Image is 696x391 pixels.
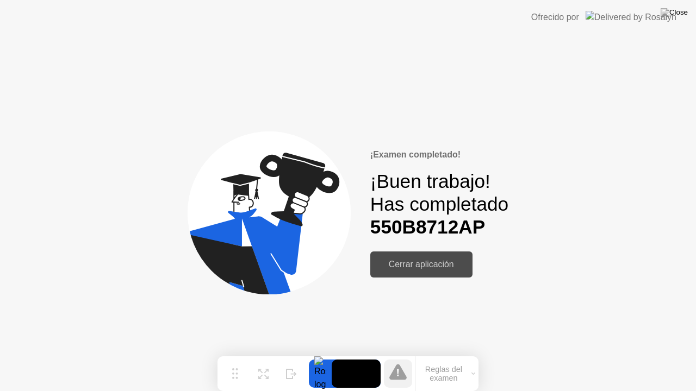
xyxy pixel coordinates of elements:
div: ¡Examen completado! [370,148,508,161]
div: Ofrecido por [531,11,579,24]
img: Delivered by Rosalyn [586,11,676,23]
button: Cerrar aplicación [370,251,473,278]
b: 550B8712AP [370,216,485,237]
img: Close [661,8,688,17]
div: ¡Buen trabajo! Has completado [370,170,508,239]
button: Reglas del examen [416,364,478,383]
div: Cerrar aplicación [374,260,469,269]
